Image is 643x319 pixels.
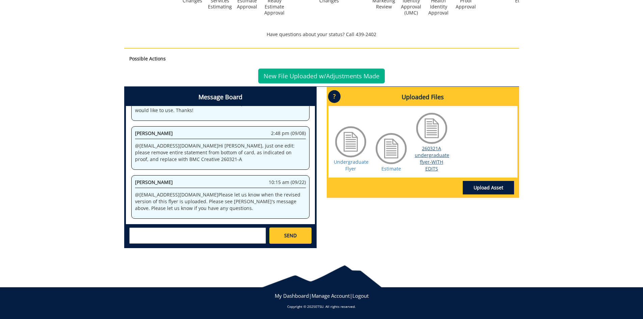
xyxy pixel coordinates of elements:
span: 10:15 am (09/22) [269,179,306,186]
p: @ [EMAIL_ADDRESS][DOMAIN_NAME] Hi [PERSON_NAME], just one edit: please remove entire statement fr... [135,142,306,163]
a: Logout [352,292,369,299]
p: Have questions about your status? Call 439-2402 [124,31,519,38]
a: New File Uploaded w/Adjustments Made [258,69,385,83]
span: [PERSON_NAME] [135,130,173,136]
strong: Possible Actions [129,55,166,62]
p: ? [328,90,341,103]
a: Estimate [381,165,401,172]
span: SEND [284,232,297,239]
a: Undergraduate Flyer [334,159,369,172]
h4: Uploaded Files [328,88,517,106]
h4: Message Board [126,88,315,106]
p: @ [EMAIL_ADDRESS][DOMAIN_NAME] The one uploaded is the one we would like to use. Thanks! [135,100,306,114]
a: 260321A undergraduate flyer-WITH EDITS [415,145,449,172]
a: SEND [269,228,311,244]
span: [PERSON_NAME] [135,179,173,185]
a: Manage Account [312,292,350,299]
span: 2:48 pm (09/08) [271,130,306,137]
a: ETSU [315,304,323,309]
textarea: messageToSend [129,228,266,244]
p: @ [EMAIL_ADDRESS][DOMAIN_NAME] Please let us know when the revised version of this flyer is uploa... [135,191,306,212]
a: Upload Asset [463,181,514,194]
a: My Dashboard [275,292,309,299]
